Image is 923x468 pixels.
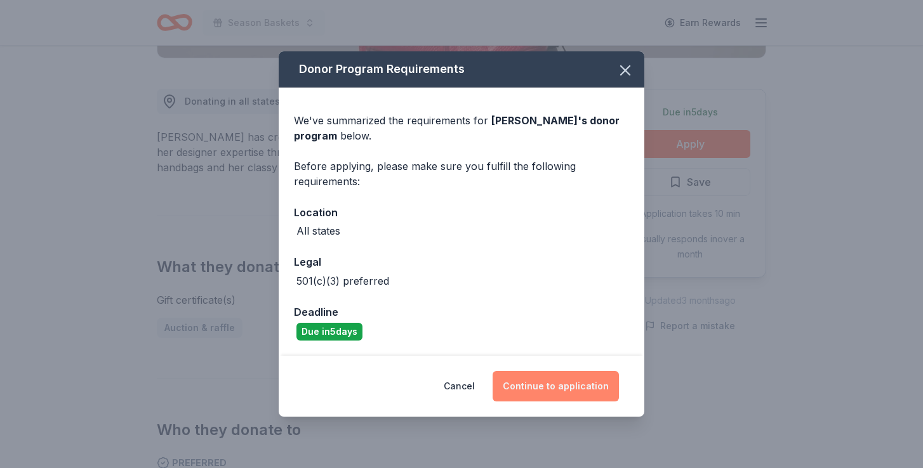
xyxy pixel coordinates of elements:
div: Donor Program Requirements [279,51,644,88]
div: Location [294,204,629,221]
div: Before applying, please make sure you fulfill the following requirements: [294,159,629,189]
div: All states [296,223,340,238]
button: Continue to application [493,371,619,401]
div: Deadline [294,304,629,320]
div: We've summarized the requirements for below. [294,113,629,143]
div: Legal [294,254,629,270]
div: Due in 5 days [296,323,362,341]
button: Cancel [444,371,475,401]
div: 501(c)(3) preferred [296,273,389,289]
